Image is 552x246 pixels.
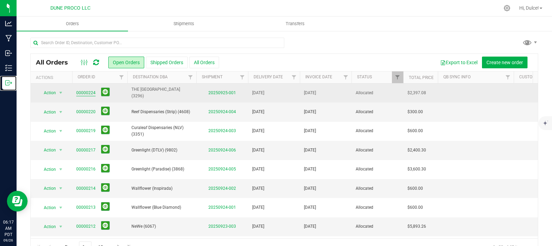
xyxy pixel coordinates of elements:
[356,185,399,192] span: Allocated
[252,90,264,96] span: [DATE]
[252,166,264,173] span: [DATE]
[17,17,128,31] a: Orders
[5,35,12,42] inline-svg: Manufacturing
[252,109,264,115] span: [DATE]
[38,88,56,98] span: Action
[131,125,192,138] span: Curaleaf Dispensaries (NLV) (3351)
[5,65,12,71] inline-svg: Inventory
[407,166,426,173] span: $3,600.30
[208,128,236,133] a: 20250924-003
[7,191,28,211] iframe: Resource center
[356,109,399,115] span: Allocated
[38,222,56,232] span: Action
[407,204,423,211] span: $600.00
[407,90,426,96] span: $2,397.08
[208,205,236,210] a: 20250924-001
[76,109,96,115] a: 00000220
[38,107,56,117] span: Action
[38,145,56,155] span: Action
[38,165,56,174] span: Action
[436,57,482,68] button: Export to Excel
[407,128,423,134] span: $600.00
[237,71,248,83] a: Filter
[131,86,192,99] span: THE [GEOGRAPHIC_DATA] (3296)
[252,204,264,211] span: [DATE]
[208,109,236,114] a: 20250924-004
[202,75,223,79] a: Shipment
[3,238,13,243] p: 09/26
[356,166,399,173] span: Allocated
[254,75,283,79] a: Delivery Date
[76,128,96,134] a: 00000219
[133,75,168,79] a: Destination DBA
[76,90,96,96] a: 00000224
[36,59,75,66] span: All Orders
[57,145,65,155] span: select
[407,147,426,154] span: $2,400.30
[407,223,426,230] span: $5,893.26
[208,186,236,191] a: 20250924-002
[57,107,65,117] span: select
[5,20,12,27] inline-svg: Analytics
[189,57,219,68] button: All Orders
[131,109,192,115] span: Reef Dispensaries (Strip) (4608)
[409,75,434,80] a: Total Price
[208,167,236,171] a: 20250924-005
[131,223,192,230] span: NeWe (6067)
[57,222,65,232] span: select
[131,185,192,192] span: Wallflower (Inspirada)
[57,88,65,98] span: select
[356,223,399,230] span: Allocated
[288,71,300,83] a: Filter
[116,71,127,83] a: Filter
[392,71,403,83] a: Filter
[304,185,316,192] span: [DATE]
[252,128,264,134] span: [DATE]
[57,203,65,213] span: select
[76,223,96,230] a: 00000212
[76,147,96,154] a: 00000217
[486,60,523,65] span: Create new order
[3,219,13,238] p: 06:17 AM PDT
[304,147,316,154] span: [DATE]
[76,185,96,192] a: 00000214
[482,57,528,68] button: Create new order
[38,126,56,136] span: Action
[131,166,192,173] span: Greenlight (Paradise) (3868)
[5,79,12,86] inline-svg: Outbound
[78,75,95,79] a: Order ID
[356,90,399,96] span: Allocated
[252,185,264,192] span: [DATE]
[76,204,96,211] a: 00000213
[356,204,399,211] span: Allocated
[128,17,239,31] a: Shipments
[50,5,90,11] span: DUNE PROCO LLC
[356,147,399,154] span: Allocated
[276,21,314,27] span: Transfers
[38,184,56,193] span: Action
[164,21,204,27] span: Shipments
[304,128,316,134] span: [DATE]
[208,90,236,95] a: 20250925-001
[185,71,196,83] a: Filter
[356,128,399,134] span: Allocated
[208,224,236,229] a: 20250923-003
[131,147,192,154] span: Greenlight (DTLV) (9802)
[252,147,264,154] span: [DATE]
[519,75,547,79] a: Customer PO
[57,184,65,193] span: select
[36,75,69,80] div: Actions
[239,17,351,31] a: Transfers
[108,57,144,68] button: Open Orders
[305,75,332,79] a: Invoice Date
[340,71,352,83] a: Filter
[131,204,192,211] span: Wallflower (Blue Diamond)
[357,75,372,79] a: Status
[304,204,316,211] span: [DATE]
[57,126,65,136] span: select
[146,57,188,68] button: Shipped Orders
[38,203,56,213] span: Action
[57,21,88,27] span: Orders
[502,71,514,83] a: Filter
[57,165,65,174] span: select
